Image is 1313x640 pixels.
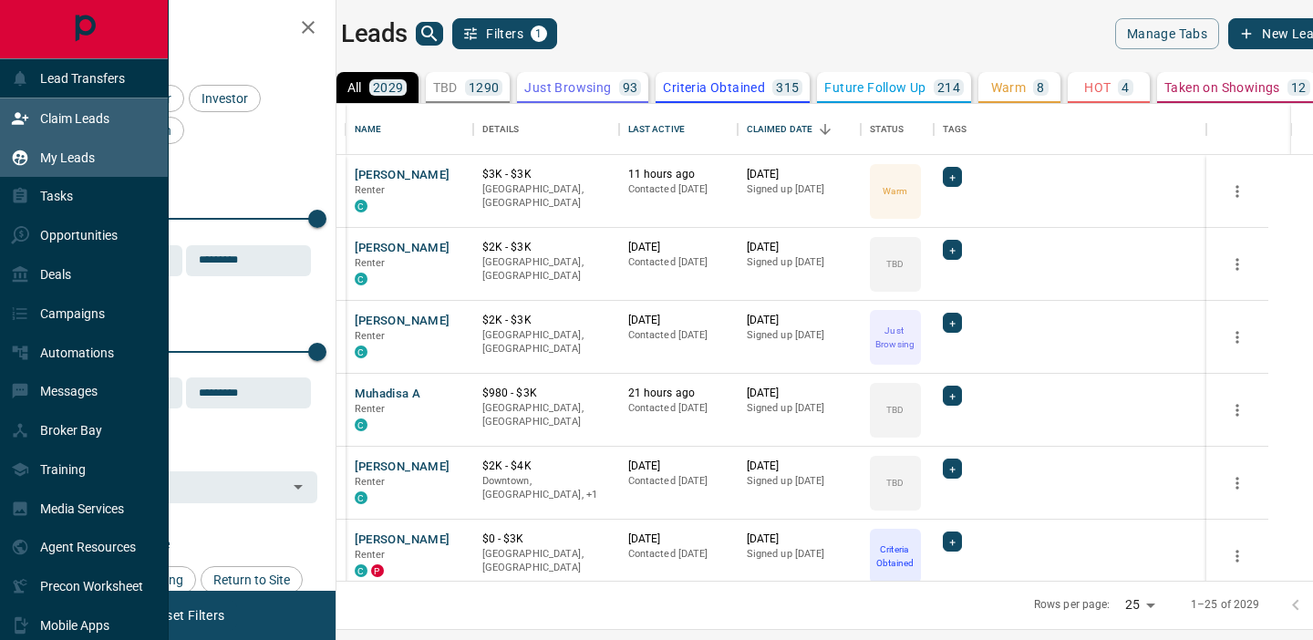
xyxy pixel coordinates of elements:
p: [DATE] [747,313,852,328]
p: Contacted [DATE] [628,255,729,270]
div: Claimed Date [738,104,861,155]
button: [PERSON_NAME] [355,313,450,330]
button: [PERSON_NAME] [355,459,450,476]
p: [GEOGRAPHIC_DATA], [GEOGRAPHIC_DATA] [482,328,610,356]
span: Renter [355,549,386,561]
p: $0 - $3K [482,532,610,547]
p: Contacted [DATE] [628,547,729,562]
p: 1290 [469,81,500,94]
p: [GEOGRAPHIC_DATA], [GEOGRAPHIC_DATA] [482,182,610,211]
p: Signed up [DATE] [747,474,852,489]
h2: Filters [58,18,317,40]
button: Filters1 [452,18,557,49]
span: + [949,168,956,186]
p: Just Browsing [872,324,919,351]
div: + [943,240,962,260]
p: HOT [1084,81,1111,94]
div: condos.ca [355,346,367,358]
p: $2K - $3K [482,313,610,328]
div: + [943,532,962,552]
div: condos.ca [355,273,367,285]
p: Signed up [DATE] [747,547,852,562]
div: Details [482,104,520,155]
p: TBD [886,403,904,417]
p: Rows per page: [1034,597,1111,613]
span: + [949,241,956,259]
p: Taken on Showings [1164,81,1280,94]
p: $3K - $3K [482,167,610,182]
p: [DATE] [628,532,729,547]
div: Last Active [619,104,738,155]
p: Contacted [DATE] [628,328,729,343]
p: [DATE] [747,240,852,255]
p: Criteria Obtained [663,81,765,94]
div: condos.ca [355,418,367,431]
p: Signed up [DATE] [747,255,852,270]
p: [DATE] [747,386,852,401]
button: Open [285,474,311,500]
p: Criteria Obtained [872,542,919,570]
span: + [949,314,956,332]
button: more [1224,324,1251,351]
div: 25 [1118,592,1162,618]
span: Renter [355,257,386,269]
div: property.ca [371,564,384,577]
p: Future Follow Up [824,81,925,94]
p: Toronto [482,474,610,502]
span: Investor [195,91,254,106]
div: Tags [934,104,1207,155]
button: Reset Filters [139,600,236,631]
p: 1–25 of 2029 [1191,597,1260,613]
div: condos.ca [355,200,367,212]
button: Sort [812,117,838,142]
button: [PERSON_NAME] [355,532,450,549]
p: Contacted [DATE] [628,474,729,489]
p: 8 [1037,81,1044,94]
h1: My Leads [303,19,408,48]
p: Signed up [DATE] [747,182,852,197]
p: Signed up [DATE] [747,328,852,343]
button: more [1224,470,1251,497]
div: + [943,386,962,406]
div: Status [861,104,934,155]
p: TBD [886,476,904,490]
p: 4 [1122,81,1129,94]
button: Manage Tabs [1115,18,1219,49]
p: Warm [883,184,906,198]
button: [PERSON_NAME] [355,240,450,257]
p: [DATE] [747,167,852,182]
p: TBD [433,81,458,94]
p: 93 [623,81,638,94]
p: [GEOGRAPHIC_DATA], [GEOGRAPHIC_DATA] [482,547,610,575]
div: Status [870,104,905,155]
button: search button [416,22,443,46]
p: All [347,81,362,94]
div: Claimed Date [747,104,813,155]
p: Warm [991,81,1027,94]
p: 214 [937,81,960,94]
p: 2029 [373,81,404,94]
p: $2K - $4K [482,459,610,474]
span: Renter [355,184,386,196]
span: + [949,459,956,478]
span: Renter [355,403,386,415]
span: + [949,532,956,551]
span: Return to Site [207,573,296,587]
p: Contacted [DATE] [628,401,729,416]
p: [DATE] [747,459,852,474]
p: [DATE] [747,532,852,547]
button: more [1224,542,1251,570]
p: 315 [776,81,799,94]
div: Return to Site [201,566,303,594]
p: 11 hours ago [628,167,729,182]
p: Signed up [DATE] [747,401,852,416]
button: Muhadisa A [355,386,421,403]
div: Details [473,104,619,155]
div: condos.ca [355,491,367,504]
p: $980 - $3K [482,386,610,401]
button: more [1224,397,1251,424]
div: Investor [189,85,261,112]
div: Last Active [628,104,685,155]
p: [GEOGRAPHIC_DATA], [GEOGRAPHIC_DATA] [482,255,610,284]
p: [GEOGRAPHIC_DATA], [GEOGRAPHIC_DATA] [482,401,610,429]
